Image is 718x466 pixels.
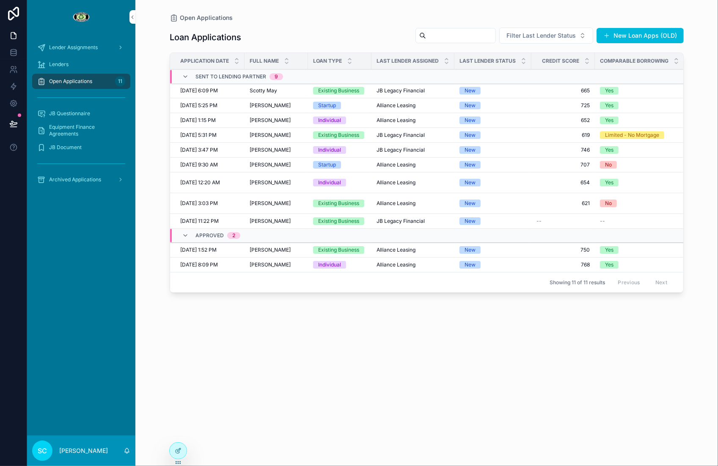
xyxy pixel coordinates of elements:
[459,161,526,169] a: New
[377,147,425,153] span: JB Legacy Financial
[600,116,679,124] a: Yes
[597,28,684,43] a: New Loan Apps (OLD)
[459,102,526,109] a: New
[605,246,613,254] div: Yes
[32,57,130,72] a: Lenders
[180,102,239,109] a: [DATE] 5:25 PM
[465,131,476,139] div: New
[605,146,613,154] div: Yes
[600,131,679,139] a: Limited - No Mortgage
[377,218,425,225] span: JB Legacy Financial
[605,200,612,207] div: No
[59,447,108,455] p: [PERSON_NAME]
[377,102,449,109] a: Alliance Leasing
[250,161,303,168] a: [PERSON_NAME]
[377,200,449,207] a: Alliance Leasing
[600,87,679,94] a: Yes
[32,106,130,121] a: JB Questionnaire
[250,200,291,207] span: [PERSON_NAME]
[536,132,590,139] a: 619
[49,61,69,68] span: Lenders
[72,10,90,24] img: App logo
[180,247,217,253] span: [DATE] 1:52 PM
[605,116,613,124] div: Yes
[313,261,366,269] a: Individual
[600,218,679,225] a: --
[459,58,516,64] span: Last Lender Status
[250,247,291,253] span: [PERSON_NAME]
[536,179,590,186] a: 654
[605,179,613,186] div: Yes
[465,179,476,186] div: New
[180,132,239,139] a: [DATE] 5:31 PM
[459,200,526,207] a: New
[536,161,590,168] a: 707
[180,102,217,109] span: [DATE] 5:25 PM
[377,179,449,186] a: Alliance Leasing
[49,110,90,117] span: JB Questionnaire
[600,200,679,207] a: No
[536,261,590,268] a: 768
[313,200,366,207] a: Existing Business
[180,179,239,186] a: [DATE] 12:20 AM
[180,200,218,207] span: [DATE] 3:03 PM
[32,74,130,89] a: Open Applications11
[542,58,579,64] span: Credit Score
[115,76,125,86] div: 11
[536,247,590,253] a: 750
[459,179,526,186] a: New
[377,87,425,94] span: JB Legacy Financial
[32,172,130,187] a: Archived Applications
[170,14,233,22] a: Open Applications
[605,87,613,94] div: Yes
[536,218,590,225] a: --
[49,78,92,85] span: Open Applications
[250,147,303,153] a: [PERSON_NAME]
[605,161,612,169] div: No
[49,176,101,183] span: Archived Applications
[250,261,291,268] span: [PERSON_NAME]
[250,102,291,109] span: [PERSON_NAME]
[605,261,613,269] div: Yes
[377,161,449,168] a: Alliance Leasing
[377,261,449,268] a: Alliance Leasing
[180,14,233,22] span: Open Applications
[536,117,590,124] a: 652
[605,102,613,109] div: Yes
[459,246,526,254] a: New
[180,117,239,124] a: [DATE] 1:15 PM
[377,117,449,124] a: Alliance Leasing
[180,147,218,153] span: [DATE] 3:47 PM
[250,117,291,124] span: [PERSON_NAME]
[180,58,229,64] span: Application Date
[180,218,219,225] span: [DATE] 11:22 PM
[250,132,303,139] a: [PERSON_NAME]
[465,261,476,269] div: New
[318,161,336,169] div: Startup
[377,58,439,64] span: Last Lender Assigned
[250,117,303,124] a: [PERSON_NAME]
[600,261,679,269] a: Yes
[499,28,593,44] button: Select Button
[313,58,342,64] span: Loan Type
[600,246,679,254] a: Yes
[377,147,449,153] a: JB Legacy Financial
[459,87,526,94] a: New
[49,144,82,151] span: JB Document
[180,161,218,168] span: [DATE] 9:30 AM
[600,146,679,154] a: Yes
[313,217,366,225] a: Existing Business
[250,102,303,109] a: [PERSON_NAME]
[377,218,449,225] a: JB Legacy Financial
[180,200,239,207] a: [DATE] 3:03 PM
[459,131,526,139] a: New
[459,217,526,225] a: New
[250,147,291,153] span: [PERSON_NAME]
[506,31,576,40] span: Filter Last Lender Status
[465,102,476,109] div: New
[250,261,303,268] a: [PERSON_NAME]
[377,132,425,139] span: JB Legacy Financial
